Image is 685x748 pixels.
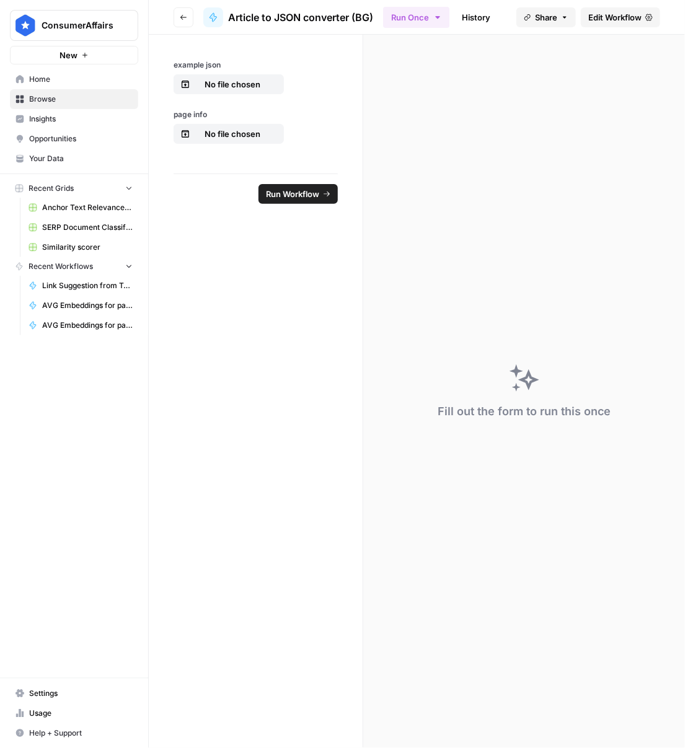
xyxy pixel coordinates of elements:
span: ConsumerAffairs [42,19,117,32]
span: Your Data [29,153,133,164]
a: Opportunities [10,129,138,149]
span: Insights [29,113,133,125]
span: Browse [29,94,133,105]
span: Recent Grids [29,183,74,194]
span: Opportunities [29,133,133,144]
span: New [60,49,77,61]
span: SERP Document Classifier [42,222,133,233]
button: No file chosen [174,74,284,94]
span: Share [535,11,557,24]
a: Analytics [503,7,554,27]
span: Edit Workflow [588,11,642,24]
a: Edit Workflow [581,7,660,27]
label: example json [174,59,338,71]
a: History [454,7,498,27]
a: AVG Embeddings for page and Target Keyword [23,296,138,315]
button: Share [516,7,576,27]
button: Recent Grids [10,179,138,198]
button: No file chosen [174,124,284,144]
span: Run Workflow [266,188,319,200]
span: Help + Support [29,728,133,739]
button: New [10,46,138,64]
a: Settings [10,684,138,703]
a: Home [10,69,138,89]
a: Anchor Text Relevance Audit [23,198,138,218]
span: AVG Embeddings for page and Target Keyword - Using Pasted page content [42,320,133,331]
img: ConsumerAffairs Logo [14,14,37,37]
span: Settings [29,688,133,699]
button: Run Once [383,7,449,28]
span: Article to JSON converter (BG) [228,10,373,25]
span: Home [29,74,133,85]
span: Anchor Text Relevance Audit [42,202,133,213]
a: Article to JSON converter (BG) [203,7,373,27]
p: No file chosen [193,128,272,140]
button: Recent Workflows [10,257,138,276]
a: Insights [10,109,138,129]
a: AVG Embeddings for page and Target Keyword - Using Pasted page content [23,315,138,335]
button: Workspace: ConsumerAffairs [10,10,138,41]
a: Browse [10,89,138,109]
span: Link Suggestion from Topic - Mainsite Only [42,280,133,291]
label: page info [174,109,338,120]
div: Fill out the form to run this once [438,403,611,420]
span: AVG Embeddings for page and Target Keyword [42,300,133,311]
span: Recent Workflows [29,261,93,272]
button: Run Workflow [259,184,338,204]
a: Usage [10,703,138,723]
a: Your Data [10,149,138,169]
a: SERP Document Classifier [23,218,138,237]
p: No file chosen [193,78,272,90]
button: Help + Support [10,723,138,743]
a: Similarity scorer [23,237,138,257]
span: Usage [29,708,133,719]
span: Similarity scorer [42,242,133,253]
a: Link Suggestion from Topic - Mainsite Only [23,276,138,296]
